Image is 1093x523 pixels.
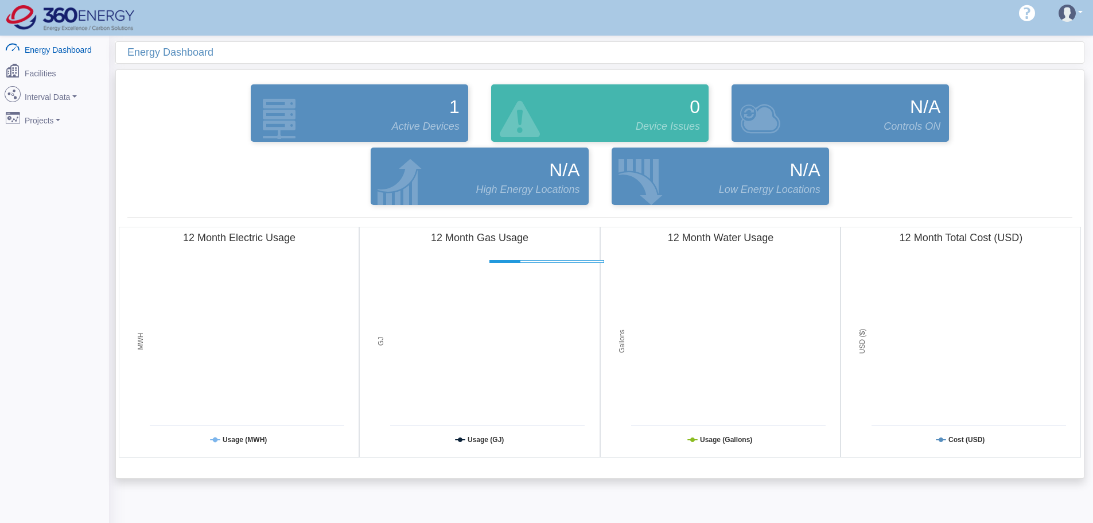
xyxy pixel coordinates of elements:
[377,337,385,346] tspan: GJ
[248,84,471,142] a: 1 Active Devices
[700,436,752,444] tspan: Usage (Gallons)
[618,330,626,353] tspan: Gallons
[468,436,504,444] tspan: Usage (GJ)
[127,42,1084,63] div: Energy Dashboard
[183,232,295,243] tspan: 12 Month Electric Usage
[910,93,940,121] span: N/A
[480,82,720,145] div: Devices that are active and configured but are in an error state.
[549,156,579,184] span: N/A
[884,119,940,134] span: Controls ON
[239,82,480,145] div: Devices that are actively reporting data.
[719,182,820,197] span: Low Energy Locations
[449,93,460,121] span: 1
[690,93,700,121] span: 0
[948,436,985,444] tspan: Cost (USD)
[431,232,528,243] tspan: 12 Month Gas Usage
[392,119,460,134] span: Active Devices
[223,436,267,444] tspan: Usage (MWH)
[858,329,866,354] tspan: USD ($)
[899,232,1022,243] tspan: 12 Month Total Cost (USD)
[476,182,579,197] span: High Energy Locations
[636,119,700,134] span: Device Issues
[789,156,820,184] span: N/A
[667,232,773,243] tspan: 12 Month Water Usage
[1059,5,1076,22] img: user-3.svg
[137,333,145,350] tspan: MWH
